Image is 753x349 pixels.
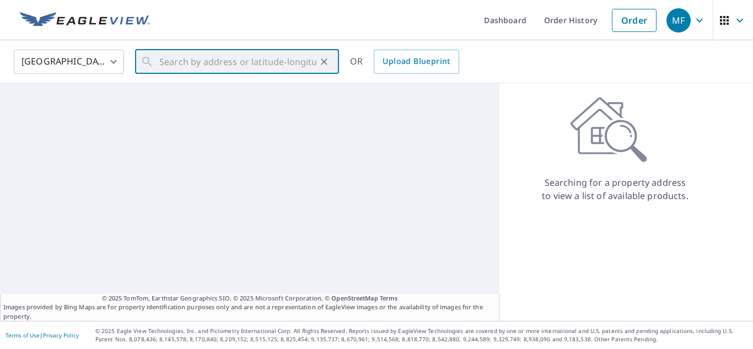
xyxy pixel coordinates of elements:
p: Searching for a property address to view a list of available products. [541,176,689,202]
img: EV Logo [20,12,150,29]
span: Upload Blueprint [383,55,450,68]
button: Clear [316,54,332,69]
span: © 2025 TomTom, Earthstar Geographics SIO, © 2025 Microsoft Corporation, © [102,294,398,303]
a: OpenStreetMap [331,294,378,302]
div: MF [666,8,691,33]
a: Terms [380,294,398,302]
a: Privacy Policy [43,331,79,339]
p: © 2025 Eagle View Technologies, Inc. and Pictometry International Corp. All Rights Reserved. Repo... [95,327,747,343]
p: | [6,332,79,339]
input: Search by address or latitude-longitude [159,46,316,77]
div: OR [350,50,459,74]
a: Order [612,9,657,32]
div: [GEOGRAPHIC_DATA] [14,46,124,77]
a: Upload Blueprint [374,50,459,74]
a: Terms of Use [6,331,40,339]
